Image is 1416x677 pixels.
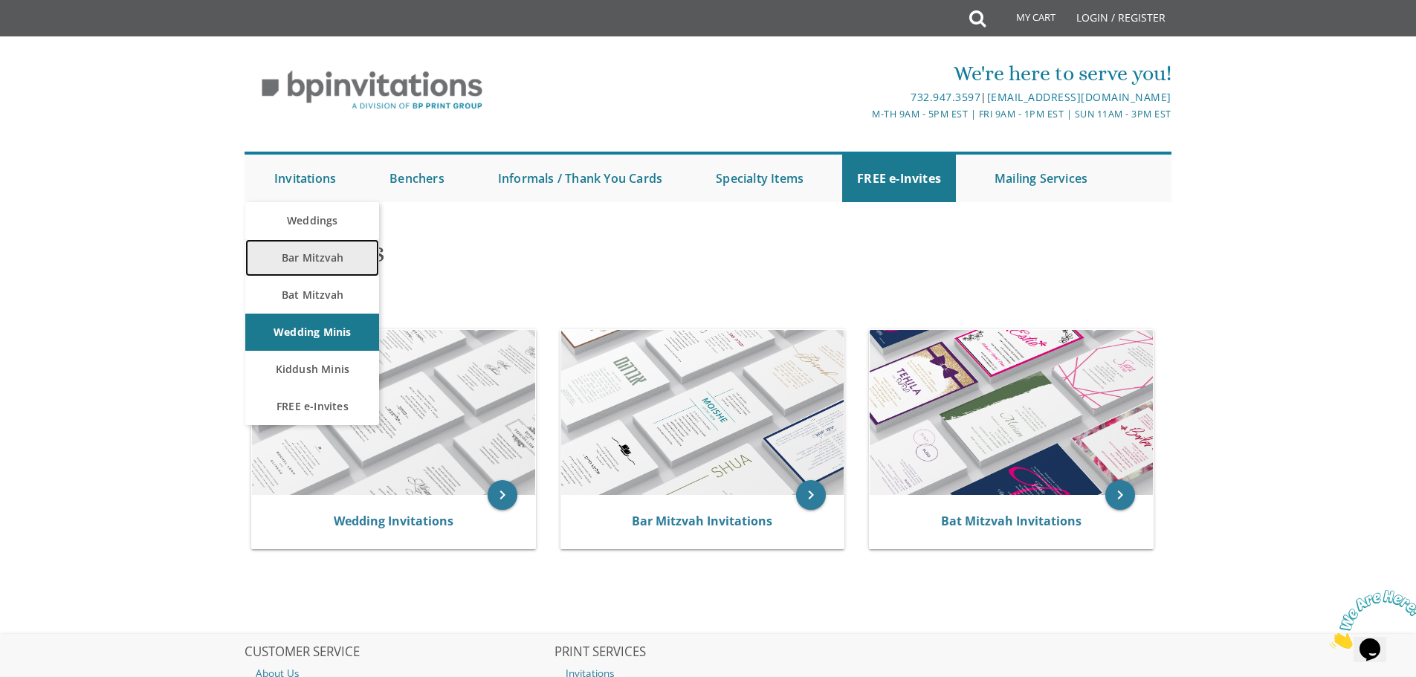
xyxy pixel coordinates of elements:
a: Bar Mitzvah Invitations [632,513,772,529]
h1: Invitations [248,236,854,279]
div: We're here to serve you! [555,59,1171,88]
a: [EMAIL_ADDRESS][DOMAIN_NAME] [987,90,1171,104]
a: Wedding Minis [245,314,379,351]
a: Kiddush Minis [245,351,379,388]
a: keyboard_arrow_right [488,480,517,510]
a: FREE e-Invites [245,388,379,425]
a: Specialty Items [701,155,818,202]
img: Wedding Invitations [252,330,535,495]
a: Informals / Thank You Cards [483,155,677,202]
a: Bat Mitzvah [245,276,379,314]
div: M-Th 9am - 5pm EST | Fri 9am - 1pm EST | Sun 11am - 3pm EST [555,106,1171,122]
img: Bar Mitzvah Invitations [561,330,844,495]
iframe: chat widget [1324,584,1416,655]
h2: PRINT SERVICES [555,645,862,660]
a: Wedding Invitations [334,513,453,529]
a: My Cart [984,1,1066,39]
h2: CUSTOMER SERVICE [245,645,552,660]
a: Bar Mitzvah [245,239,379,276]
a: 732.947.3597 [911,90,980,104]
a: keyboard_arrow_right [796,480,826,510]
div: | [555,88,1171,106]
img: Chat attention grabber [6,6,98,65]
a: FREE e-Invites [842,155,956,202]
a: Mailing Services [980,155,1102,202]
a: keyboard_arrow_right [1105,480,1135,510]
div: : [245,298,708,313]
a: Invitations [259,155,351,202]
a: Benchers [375,155,459,202]
a: Weddings [245,202,379,239]
img: BP Invitation Loft [245,59,500,121]
img: Bat Mitzvah Invitations [870,330,1153,495]
a: Bat Mitzvah Invitations [941,513,1082,529]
